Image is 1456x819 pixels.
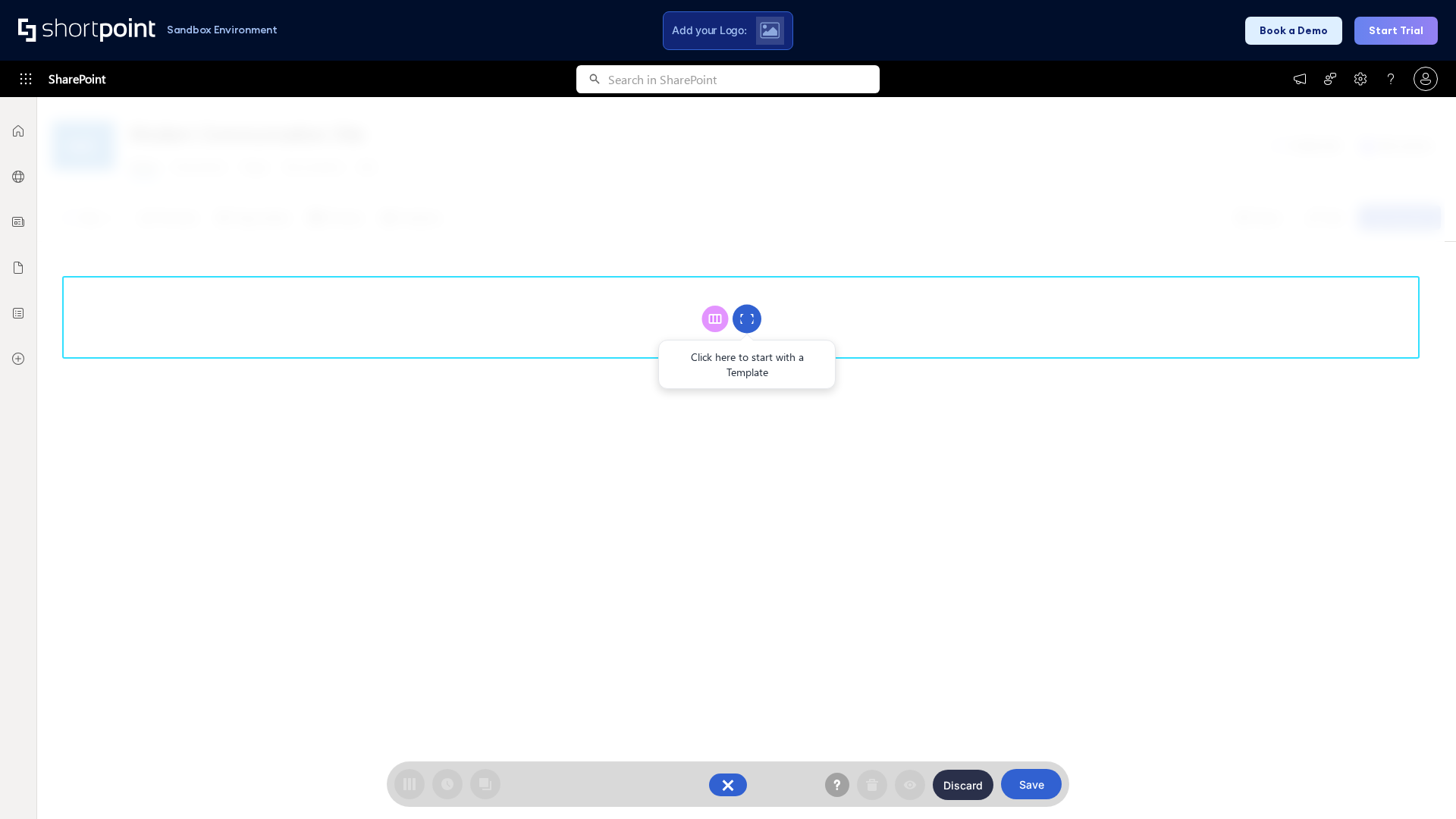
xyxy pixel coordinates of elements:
[167,26,278,34] h1: Sandbox Environment
[49,61,105,97] span: SharePoint
[1380,746,1456,819] iframe: Chat Widget
[608,65,880,93] input: Search in SharePoint
[933,770,993,800] button: Discard
[1354,17,1438,45] button: Start Trial
[760,22,780,39] img: Upload logo
[672,24,746,37] span: Add your Logo:
[1245,17,1342,45] button: Book a Demo
[1001,769,1062,799] button: Save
